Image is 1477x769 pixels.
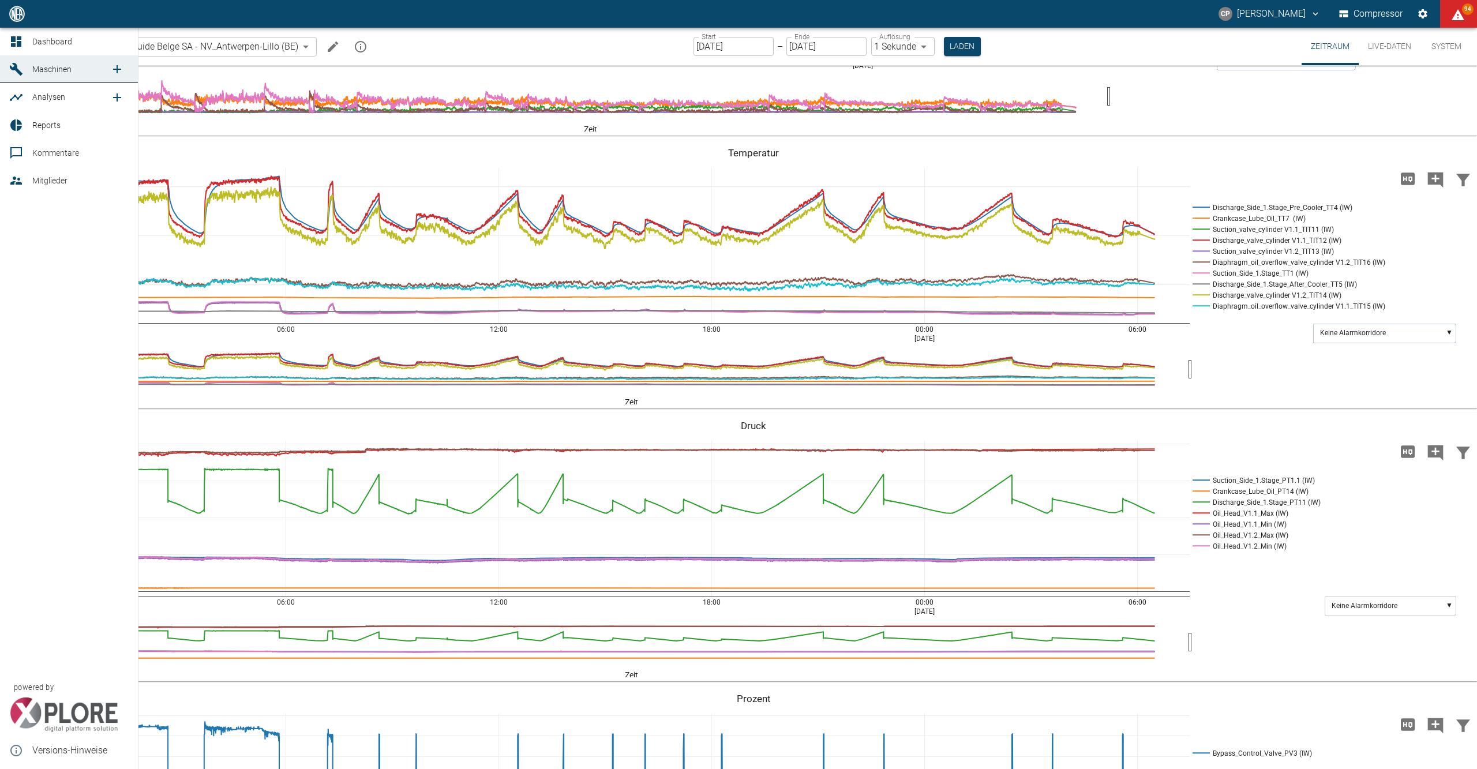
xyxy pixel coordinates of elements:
[1332,602,1397,610] text: Keine Alarmkorridore
[1449,437,1477,467] button: Daten filtern
[944,37,981,56] button: Laden
[106,58,129,81] a: new /machines
[1449,710,1477,740] button: Daten filtern
[1420,28,1472,65] button: System
[702,32,716,42] label: Start
[1359,28,1420,65] button: Live-Daten
[871,37,935,56] div: 1 Sekunde
[1219,7,1232,21] div: CP
[786,37,867,56] input: DD.MM.YYYY
[32,176,68,185] span: Mitglieder
[1449,164,1477,194] button: Daten filtern
[693,37,774,56] input: DD.MM.YYYY
[9,697,118,732] img: Xplore Logo
[1412,3,1433,24] button: Einstellungen
[1422,437,1449,467] button: Kommentar hinzufügen
[777,40,783,53] p: –
[32,148,79,157] span: Kommentare
[349,35,372,58] button: mission info
[61,40,298,53] span: 908000047_Air Liquide Belge SA - NV_Antwerpen-Lillo (BE)
[32,121,61,130] span: Reports
[1217,3,1322,24] button: christoph.palm@neuman-esser.com
[1422,164,1449,194] button: Kommentar hinzufügen
[32,92,65,102] span: Analysen
[106,86,129,109] a: new /analyses/list/0
[32,65,72,74] span: Maschinen
[32,744,129,757] span: Versions-Hinweise
[1394,718,1422,729] span: Hohe Auflösung
[321,35,344,58] button: Machine bearbeiten
[794,32,809,42] label: Ende
[1302,28,1359,65] button: Zeitraum
[1394,445,1422,456] span: Hohe Auflösung
[1462,3,1474,15] span: 94
[14,682,54,693] span: powered by
[1394,172,1422,183] span: Hohe Auflösung
[1422,710,1449,740] button: Kommentar hinzufügen
[1337,3,1405,24] button: Compressor
[32,37,72,46] span: Dashboard
[8,6,26,21] img: logo
[879,32,910,42] label: Auflösung
[43,40,298,54] a: 908000047_Air Liquide Belge SA - NV_Antwerpen-Lillo (BE)
[1320,329,1386,337] text: Keine Alarmkorridore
